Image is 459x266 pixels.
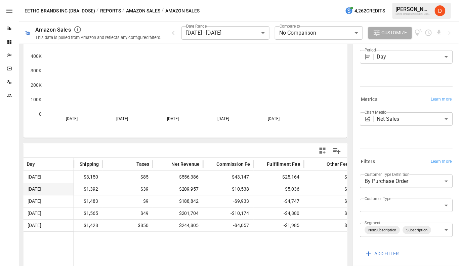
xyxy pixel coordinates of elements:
text: 0 [39,111,42,117]
span: ADD FILTER [375,250,399,258]
span: $188,842 [156,195,200,207]
span: [DATE] [27,207,70,219]
button: Reports [100,7,121,15]
span: $1,565 [55,207,99,219]
button: Eetho Brands Inc (DBA: Dose) [25,7,95,15]
span: -$5,036 [257,183,301,195]
div: / [162,7,164,15]
div: Amazon Sales [35,27,71,33]
label: Customer Type Definition [365,172,410,177]
text: [DATE] [167,116,179,121]
div: / [96,7,99,15]
span: $244,805 [156,220,200,231]
button: Sort [257,159,266,169]
button: Manage Columns [329,143,344,158]
button: View documentation [415,27,422,39]
button: ADD FILTER [360,248,404,260]
text: [DATE] [117,116,128,121]
span: [DATE] [27,195,70,207]
span: 4,262 Credits [355,7,385,15]
span: $39 [106,183,150,195]
h6: Metrics [361,96,378,103]
button: Daley Meistrell [431,1,450,20]
label: Customer Type [365,196,392,202]
span: Other Fees [327,161,351,167]
label: Date Range [186,23,207,29]
span: $0 [307,171,351,183]
button: Sort [317,159,326,169]
div: By Purchase Order [360,175,453,188]
button: Download report [435,29,443,37]
button: Sort [126,159,136,169]
button: 4,262Credits [342,5,388,17]
div: Eetho Brands Inc (DBA: Dose) [396,12,431,15]
label: Period [365,47,376,53]
text: 500K [31,39,42,44]
label: Segment [365,220,381,226]
text: [DATE] [66,116,78,121]
span: -$4,747 [257,195,301,207]
label: Chart Metric [365,109,387,115]
svg: A chart. [24,17,348,138]
span: Learn more [431,96,452,103]
text: 300K [31,68,42,73]
span: -$10,174 [207,207,250,219]
span: $0 [307,207,351,219]
span: $850 [106,220,150,231]
span: NonSubscription [366,226,399,234]
button: Sort [36,159,45,169]
button: Customize [368,27,412,39]
span: -$43,147 [207,171,250,183]
span: $201,704 [156,207,200,219]
span: -$25,164 [257,171,301,183]
span: $0 [307,183,351,195]
span: $49 [106,207,150,219]
span: Shipping [80,161,99,167]
div: 🛍 [25,30,30,36]
span: Taxes [136,161,150,167]
div: This data is pulled from Amazon and reflects any configured filters. [35,35,161,40]
button: Amazon Sales [126,7,160,15]
span: $1,483 [55,195,99,207]
span: [DATE] [27,171,70,183]
button: Sort [207,159,216,169]
div: Day [377,50,453,64]
span: $85 [106,171,150,183]
span: $1,428 [55,220,99,231]
span: Net Revenue [172,161,200,167]
div: / [122,7,125,15]
text: 200K [31,82,42,88]
span: -$4,880 [257,207,301,219]
span: -$9,933 [207,195,250,207]
span: Fulfillment Fees [267,161,303,167]
span: $209,957 [156,183,200,195]
text: [DATE] [268,116,280,121]
span: $1,392 [55,183,99,195]
span: [DATE] [27,220,70,231]
span: $9 [106,195,150,207]
span: [DATE] [27,183,70,195]
span: $0 [307,195,351,207]
span: $556,386 [156,171,200,183]
span: Learn more [431,158,452,165]
span: $0 [307,220,351,231]
span: Customize [382,29,407,37]
h6: Filters [361,158,375,165]
span: Commission Fees [217,161,256,167]
img: Daley Meistrell [435,5,446,16]
button: Schedule report [425,29,432,37]
text: [DATE] [217,116,229,121]
div: No Comparison [275,26,363,40]
text: 400K [31,53,42,59]
span: -$4,057 [207,220,250,231]
div: Net Sales [377,112,453,126]
text: 100K [31,97,42,102]
div: [PERSON_NAME] [396,6,431,12]
span: Day [27,161,35,167]
label: Compare to [280,23,300,29]
button: Sort [162,159,171,169]
span: -$10,538 [207,183,250,195]
span: $3,150 [55,171,99,183]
